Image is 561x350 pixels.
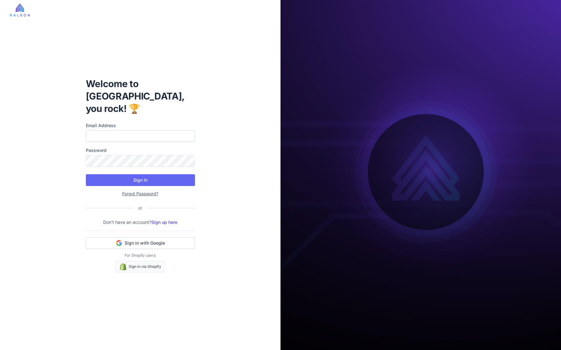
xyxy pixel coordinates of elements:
label: Password [86,147,195,154]
h1: Welcome to [GEOGRAPHIC_DATA], you rock! 🏆 [86,78,195,115]
div: or [133,205,147,211]
button: Sign In [86,174,195,186]
a: Sign up here [151,219,177,225]
a: Sign in via Shopify [115,261,165,272]
p: For Shopify users: [86,253,195,258]
label: Email Address [86,122,195,129]
span: Sign in with Google [125,240,165,246]
img: raleon-logo-whitebg.9aac0268.jpg [10,3,30,16]
p: Don't have an account? [86,219,195,226]
a: Forgot Password? [122,191,158,196]
button: Sign in with Google [86,237,195,249]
